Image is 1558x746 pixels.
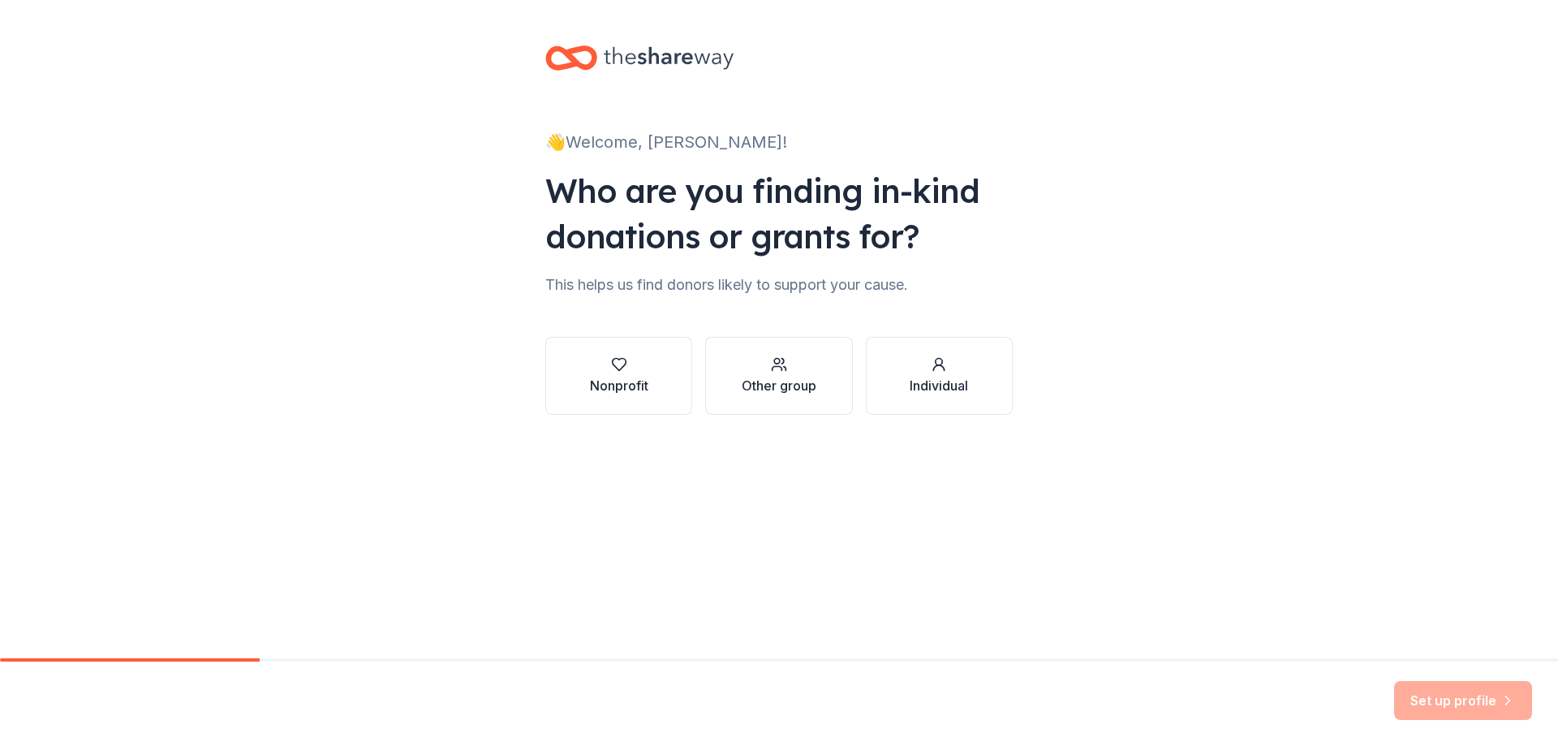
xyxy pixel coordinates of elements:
div: Other group [742,376,816,395]
button: Other group [705,337,852,415]
div: 👋 Welcome, [PERSON_NAME]! [545,129,1013,155]
div: Individual [910,376,968,395]
div: This helps us find donors likely to support your cause. [545,272,1013,298]
div: Nonprofit [590,376,648,395]
button: Individual [866,337,1013,415]
div: Who are you finding in-kind donations or grants for? [545,168,1013,259]
button: Nonprofit [545,337,692,415]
